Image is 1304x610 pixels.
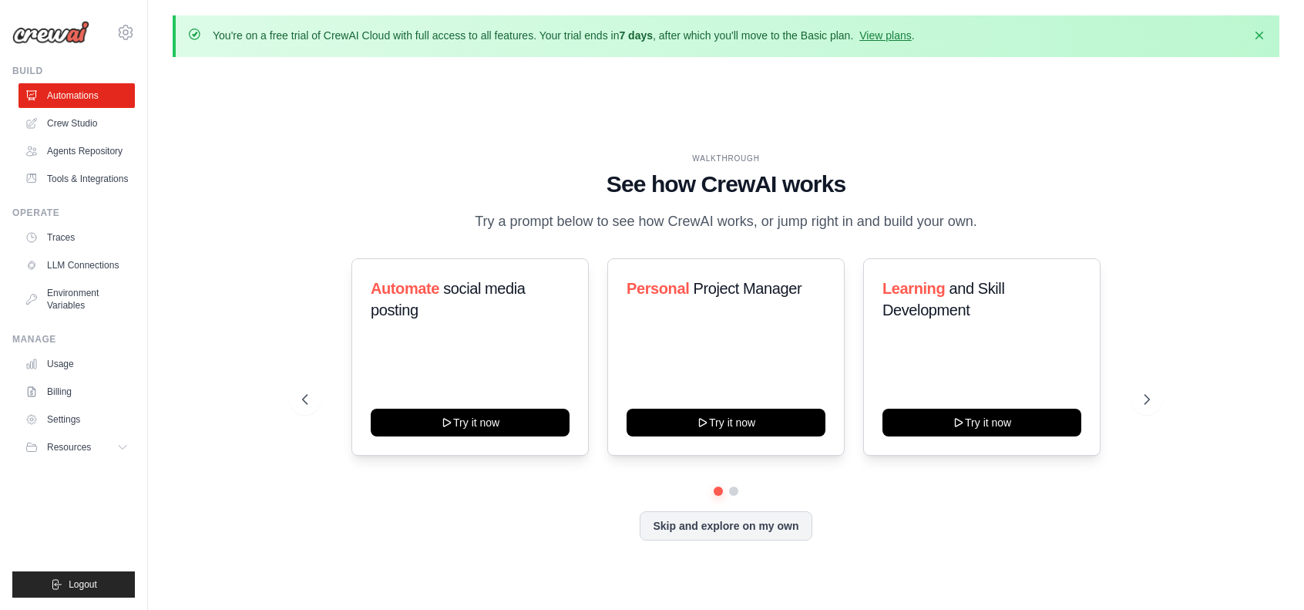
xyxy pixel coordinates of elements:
[627,280,689,297] span: Personal
[859,29,911,42] a: View plans
[882,280,1004,318] span: and Skill Development
[882,409,1081,436] button: Try it now
[213,28,915,43] p: You're on a free trial of CrewAI Cloud with full access to all features. Your trial ends in , aft...
[18,352,135,376] a: Usage
[47,441,91,453] span: Resources
[18,407,135,432] a: Settings
[18,379,135,404] a: Billing
[371,280,526,318] span: social media posting
[18,435,135,460] button: Resources
[12,21,89,44] img: Logo
[693,280,802,297] span: Project Manager
[69,578,97,591] span: Logout
[18,111,135,136] a: Crew Studio
[12,333,135,345] div: Manage
[882,280,945,297] span: Learning
[467,211,985,233] p: Try a prompt below to see how CrewAI works, or jump right in and build your own.
[18,225,135,250] a: Traces
[18,167,135,191] a: Tools & Integrations
[18,281,135,318] a: Environment Variables
[627,409,825,436] button: Try it now
[18,253,135,278] a: LLM Connections
[12,207,135,219] div: Operate
[18,83,135,108] a: Automations
[12,571,135,598] button: Logout
[371,409,570,436] button: Try it now
[302,153,1151,164] div: WALKTHROUGH
[371,280,439,297] span: Automate
[18,139,135,163] a: Agents Repository
[619,29,653,42] strong: 7 days
[302,170,1151,198] h1: See how CrewAI works
[640,511,812,541] button: Skip and explore on my own
[12,65,135,77] div: Build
